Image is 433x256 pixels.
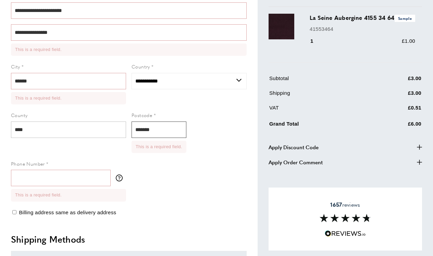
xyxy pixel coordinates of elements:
img: Reviews section [320,214,371,222]
span: reviews [330,201,360,208]
td: VAT [269,104,373,117]
li: This is a required field. [15,95,122,102]
td: Grand Total [269,118,373,133]
div: 1 [310,37,323,45]
span: Postcode [132,112,152,118]
h3: La Seine Aubergine 4155 34 64 [310,14,415,22]
img: La Seine Aubergine 4155 34 64 [269,14,294,39]
span: Country [132,63,150,70]
td: £3.00 [374,89,421,102]
span: Billing address same as delivery address [19,209,116,215]
span: Phone Number [11,160,45,167]
input: Billing address same as delivery address [12,210,16,214]
td: Shipping [269,89,373,102]
td: Subtotal [269,74,373,88]
span: City [11,63,20,70]
span: Apply Discount Code [269,143,319,151]
li: This is a required field. [136,143,182,150]
strong: 1657 [330,201,342,208]
td: £3.00 [374,74,421,88]
p: 41553464 [310,25,415,33]
li: This is a required field. [15,46,243,53]
h2: Shipping Methods [11,233,247,245]
td: £6.00 [374,118,421,133]
span: £1.00 [402,38,415,44]
span: Sample [395,15,415,22]
span: County [11,112,27,118]
td: £0.51 [374,104,421,117]
span: Apply Order Comment [269,158,323,166]
li: This is a required field. [15,192,122,199]
button: More information [116,175,126,181]
img: Reviews.io 5 stars [325,230,366,237]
